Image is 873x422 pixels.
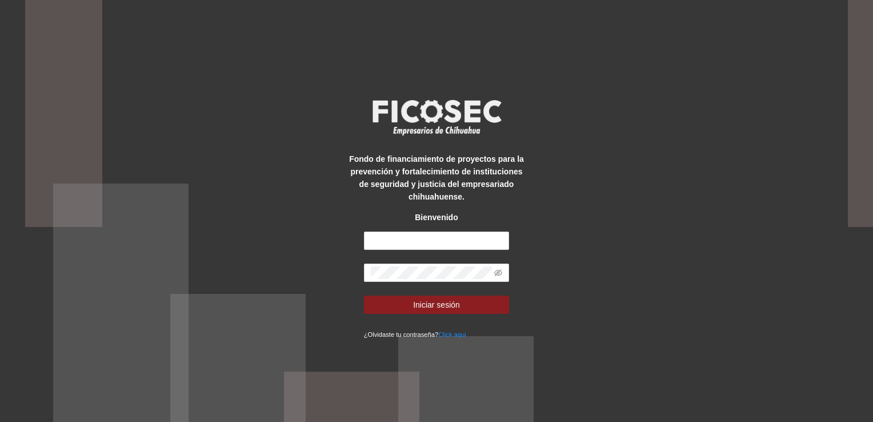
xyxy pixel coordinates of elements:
img: logo [365,96,508,138]
button: Iniciar sesión [364,296,510,314]
a: Click aqui [438,331,466,338]
span: eye-invisible [494,269,502,277]
strong: Fondo de financiamiento de proyectos para la prevención y fortalecimiento de instituciones de seg... [349,154,524,201]
span: Iniciar sesión [413,298,460,311]
small: ¿Olvidaste tu contraseña? [364,331,466,338]
strong: Bienvenido [415,213,458,222]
